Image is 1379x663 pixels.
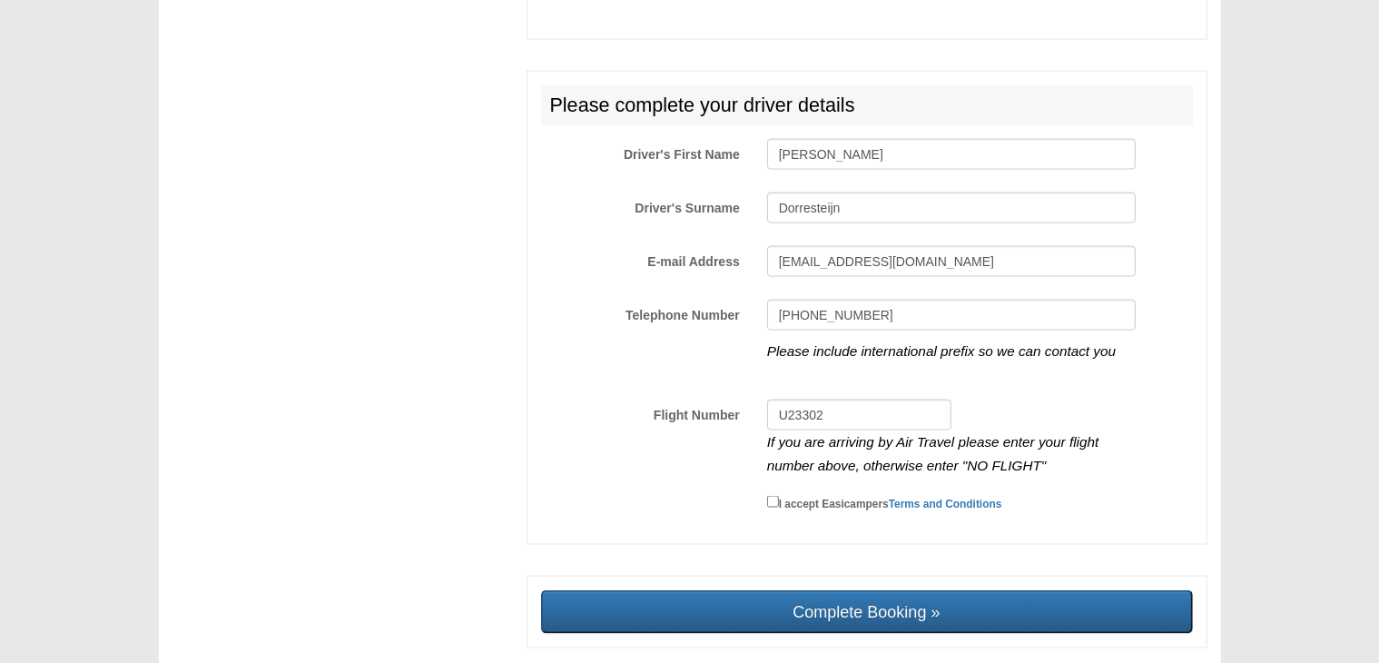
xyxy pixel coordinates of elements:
input: Complete Booking » [541,590,1193,634]
input: Flight Number [767,400,951,430]
input: Driver's First Name [767,139,1136,170]
label: Driver's Surname [527,193,754,217]
label: E-mail Address [527,246,754,271]
label: Telephone Number [527,300,754,324]
input: I accept EasicampersTerms and Conditions [767,496,779,508]
small: I accept Easicampers [779,498,1002,510]
h2: Please complete your driver details [541,85,1193,125]
label: Driver's First Name [527,139,754,163]
input: E-mail Address [767,246,1136,277]
label: Flight Number [527,400,754,424]
i: Please include international prefix so we can contact you [767,343,1116,359]
input: Driver's Surname [767,193,1136,223]
a: Terms and Conditions [889,498,1002,510]
input: Telephone Number [767,300,1136,331]
i: If you are arriving by Air Travel please enter your flight number above, otherwise enter "NO FLIGHT" [767,434,1099,473]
